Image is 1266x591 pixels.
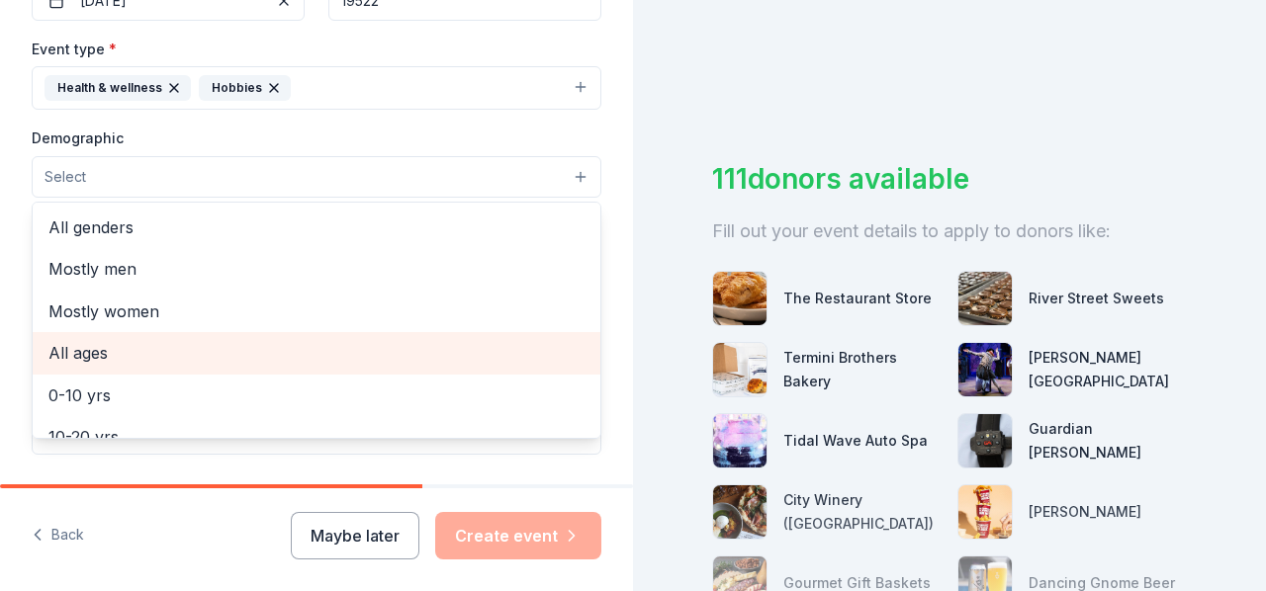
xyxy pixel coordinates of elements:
[48,256,585,282] span: Mostly men
[32,156,601,198] button: Select
[48,298,585,324] span: Mostly women
[32,202,601,439] div: Select
[48,214,585,240] span: All genders
[48,340,585,366] span: All ages
[48,424,585,450] span: 10-20 yrs
[48,382,585,408] span: 0-10 yrs
[45,165,86,189] span: Select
